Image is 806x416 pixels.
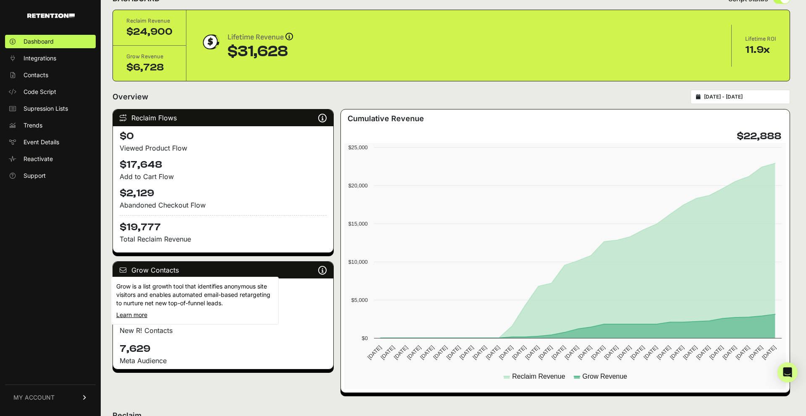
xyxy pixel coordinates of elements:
text: [DATE] [695,344,712,361]
div: $31,628 [228,43,293,60]
text: [DATE] [656,344,672,361]
a: Supression Lists [5,102,96,115]
a: Code Script [5,85,96,99]
text: [DATE] [735,344,751,361]
text: [DATE] [550,344,567,361]
div: Grow Contacts [113,262,333,278]
div: $24,900 [126,25,173,39]
span: Supression Lists [24,104,68,113]
p: Grow is a list growth tool that identifies anonymous site visitors and enables automated email-ba... [116,282,273,307]
text: [DATE] [564,344,580,361]
text: [DATE] [366,344,383,361]
text: $25,000 [348,144,368,151]
text: [DATE] [761,344,777,361]
text: [DATE] [393,344,409,361]
img: Retention.com [27,13,75,18]
a: Contacts [5,68,96,82]
span: Trends [24,121,42,130]
text: [DATE] [616,344,633,361]
h4: $17,648 [120,158,327,172]
text: [DATE] [722,344,738,361]
span: Code Script [24,88,56,96]
a: Dashboard [5,35,96,48]
p: Total Reclaim Revenue [120,234,327,244]
text: [DATE] [419,344,435,361]
img: dollar-coin-05c43ed7efb7bc0c12610022525b4bbbb207c7efeef5aecc26f025e68dcafac9.png [200,31,221,52]
text: [DATE] [629,344,646,361]
text: $0 [362,335,368,341]
text: [DATE] [603,344,620,361]
text: Grow Revenue [583,373,628,380]
text: [DATE] [485,344,501,361]
div: Lifetime Revenue [228,31,293,43]
div: 11.9x [745,43,776,57]
h4: $19,777 [120,215,327,234]
h4: $0 [120,130,327,143]
a: Reactivate [5,152,96,166]
text: $5,000 [351,297,368,303]
text: Reclaim Revenue [512,373,565,380]
text: [DATE] [682,344,699,361]
text: [DATE] [577,344,593,361]
div: Abandoned Checkout Flow [120,200,327,210]
div: Grow Revenue [126,52,173,61]
a: Trends [5,119,96,132]
div: Meta Audience [120,356,327,366]
text: [DATE] [498,344,514,361]
text: [DATE] [471,344,488,361]
a: Support [5,169,96,182]
text: [DATE] [458,344,475,361]
text: [DATE] [643,344,659,361]
p: New R! Contacts [120,325,327,335]
text: [DATE] [524,344,541,361]
div: Add to Cart Flow [120,172,327,182]
text: [DATE] [511,344,527,361]
h2: Overview [113,91,148,103]
text: [DATE] [432,344,448,361]
text: [DATE] [748,344,764,361]
h3: Cumulative Revenue [348,113,424,125]
div: Lifetime ROI [745,35,776,43]
div: Reclaim Flows [113,109,333,126]
a: MY ACCOUNT [5,385,96,410]
div: Reclaim Revenue [126,17,173,25]
span: Reactivate [24,155,53,163]
text: [DATE] [537,344,554,361]
h4: $22,888 [737,130,781,143]
h4: $2,129 [120,187,327,200]
span: Integrations [24,54,56,62]
a: Learn more [116,311,147,318]
a: Event Details [5,135,96,149]
span: Contacts [24,71,48,79]
div: Viewed Product Flow [120,143,327,153]
span: Dashboard [24,37,54,46]
div: $6,728 [126,61,173,74]
span: Support [24,172,46,180]
text: [DATE] [406,344,422,361]
div: Open Intercom Messenger [777,362,798,382]
text: [DATE] [669,344,685,361]
text: $10,000 [348,259,368,265]
text: $15,000 [348,221,368,227]
h4: 7,629 [120,342,327,356]
span: MY ACCOUNT [13,393,55,402]
span: Event Details [24,138,59,146]
text: [DATE] [445,344,462,361]
text: [DATE] [708,344,725,361]
text: $20,000 [348,182,368,189]
a: Integrations [5,52,96,65]
text: [DATE] [590,344,606,361]
text: [DATE] [379,344,396,361]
